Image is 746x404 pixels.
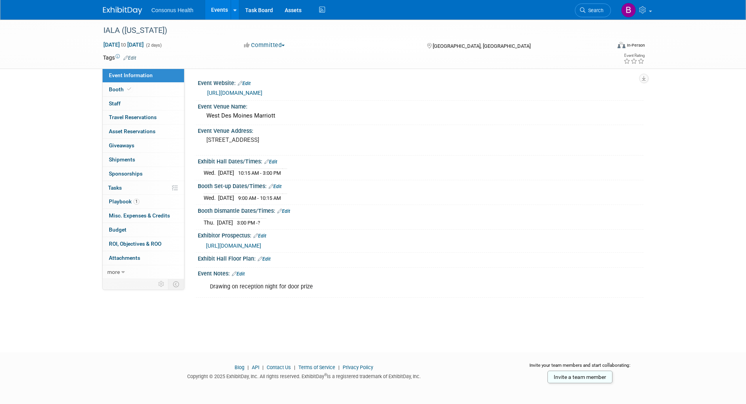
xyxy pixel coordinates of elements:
[238,170,281,176] span: 10:15 AM - 3:00 PM
[565,41,645,53] div: Event Format
[103,54,136,62] td: Tags
[198,125,643,135] div: Event Venue Address:
[253,233,266,239] a: Edit
[103,111,184,124] a: Travel Reservations
[109,128,155,134] span: Asset Reservations
[547,371,612,383] a: Invite a team member
[264,159,277,165] a: Edit
[433,43,531,49] span: [GEOGRAPHIC_DATA], [GEOGRAPHIC_DATA]
[134,199,139,205] span: 1
[218,194,234,202] td: [DATE]
[232,271,245,277] a: Edit
[207,90,262,96] a: [URL][DOMAIN_NAME]
[145,43,162,48] span: (2 days)
[103,371,506,380] div: Copyright © 2025 ExhibitDay, Inc. All rights reserved. ExhibitDay is a registered trademark of Ex...
[246,364,251,370] span: |
[198,205,643,215] div: Booth Dismantle Dates/Times:
[198,156,643,166] div: Exhibit Hall Dates/Times:
[241,41,288,49] button: Committed
[258,220,260,226] span: ?
[103,195,184,208] a: Playbook1
[258,256,271,262] a: Edit
[343,364,373,370] a: Privacy Policy
[237,220,260,226] span: 3:00 PM -
[206,243,261,249] a: [URL][DOMAIN_NAME]
[103,83,184,96] a: Booth
[103,265,184,279] a: more
[103,223,184,237] a: Budget
[204,169,218,177] td: Wed.
[336,364,341,370] span: |
[103,97,184,111] a: Staff
[627,42,645,48] div: In-Person
[277,208,290,214] a: Edit
[198,268,643,278] div: Event Notes:
[623,54,645,58] div: Event Rating
[109,72,153,78] span: Event Information
[204,218,217,226] td: Thu.
[103,181,184,195] a: Tasks
[109,212,170,219] span: Misc. Expenses & Credits
[198,230,643,240] div: Exhibitor Prospectus:
[155,279,168,289] td: Personalize Event Tab Strip
[109,226,126,233] span: Budget
[103,167,184,181] a: Sponsorships
[109,142,134,149] span: Giveaways
[101,24,599,38] div: IALA ([US_STATE])
[621,3,636,18] img: Bridget Crane
[204,110,638,122] div: West Des Moines Marriott
[204,194,218,202] td: Wed.
[109,170,143,177] span: Sponsorships
[109,156,135,163] span: Shipments
[109,198,139,205] span: Playbook
[618,42,625,48] img: Format-Inperson.png
[198,253,643,263] div: Exhibit Hall Floor Plan:
[198,77,643,87] div: Event Website:
[269,184,282,189] a: Edit
[152,7,193,13] span: Consonus Health
[324,373,327,377] sup: ®
[252,364,259,370] a: API
[103,209,184,223] a: Misc. Expenses & Credits
[235,364,244,370] a: Blog
[109,241,161,247] span: ROI, Objectives & ROO
[109,255,140,261] span: Attachments
[108,185,122,191] span: Tasks
[127,87,131,91] i: Booth reservation complete
[168,279,184,289] td: Toggle Event Tabs
[238,81,251,86] a: Edit
[204,279,557,295] div: Drawing on reception night for door prize
[198,180,643,190] div: Booth Set-up Dates/Times:
[517,362,643,374] div: Invite your team members and start collaborating:
[103,237,184,251] a: ROI, Objectives & ROO
[123,55,136,61] a: Edit
[109,86,133,92] span: Booth
[103,41,144,48] span: [DATE] [DATE]
[198,101,643,111] div: Event Venue Name:
[575,4,611,17] a: Search
[109,100,121,107] span: Staff
[103,69,184,82] a: Event Information
[585,7,603,13] span: Search
[120,42,127,48] span: to
[238,195,281,201] span: 9:00 AM - 10:15 AM
[267,364,291,370] a: Contact Us
[217,218,233,226] td: [DATE]
[218,169,234,177] td: [DATE]
[107,269,120,275] span: more
[103,139,184,152] a: Giveaways
[298,364,335,370] a: Terms of Service
[260,364,266,370] span: |
[292,364,297,370] span: |
[103,7,142,14] img: ExhibitDay
[103,153,184,167] a: Shipments
[206,136,375,143] pre: [STREET_ADDRESS]
[103,251,184,265] a: Attachments
[103,125,184,138] a: Asset Reservations
[109,114,157,120] span: Travel Reservations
